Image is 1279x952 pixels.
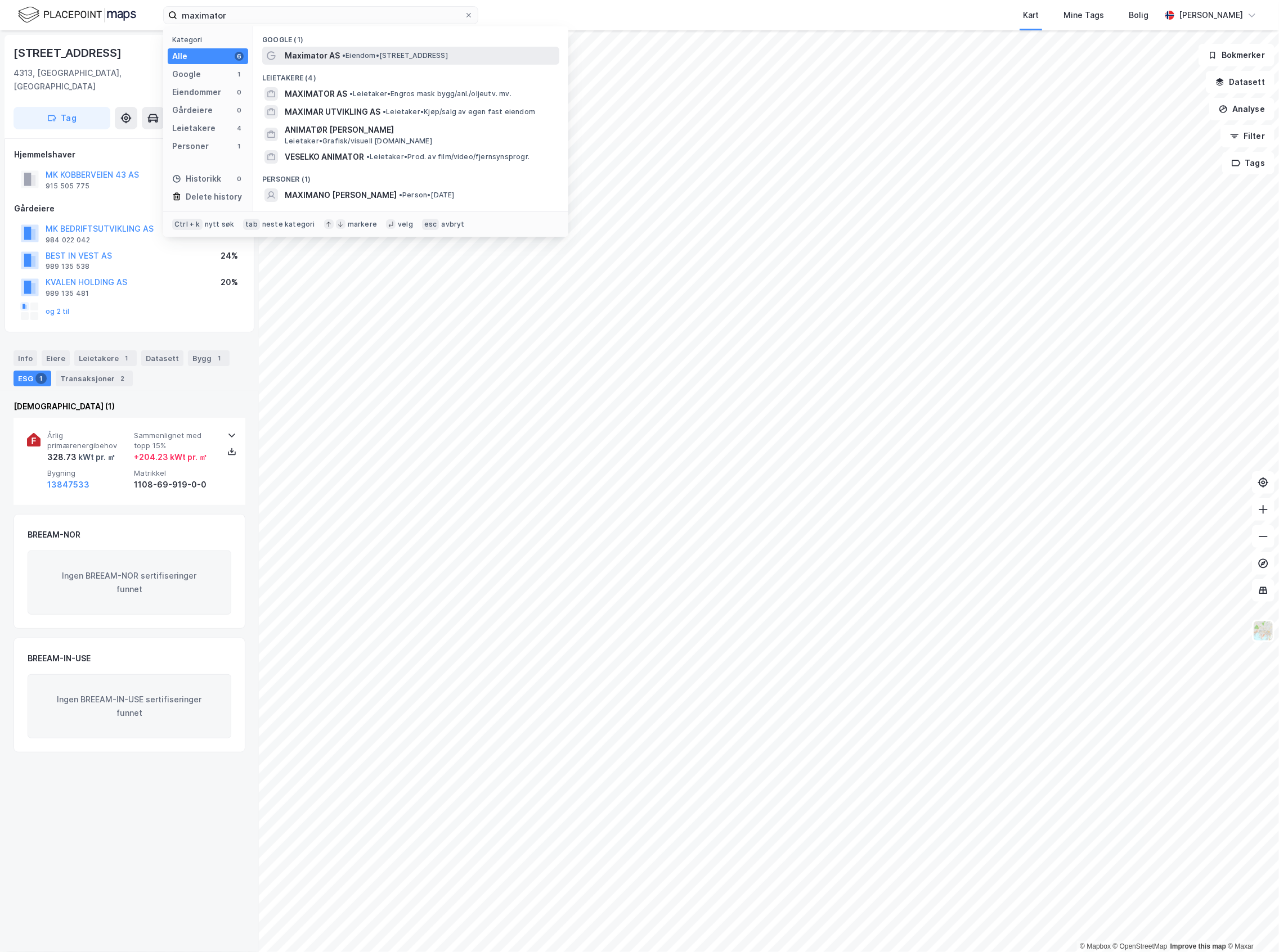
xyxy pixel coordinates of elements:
[188,350,230,366] div: Bygg
[366,152,370,161] span: •
[42,350,70,366] div: Eiere
[235,174,244,183] div: 0
[349,89,353,98] span: •
[172,172,221,186] div: Historikk
[235,88,244,97] div: 0
[186,190,242,204] div: Delete history
[383,107,535,116] span: Leietaker • Kjøp/salg av egen fast eiendom
[235,142,244,151] div: 1
[235,52,244,61] div: 6
[285,49,340,62] span: Maximator AS
[235,124,244,133] div: 4
[46,262,89,271] div: 989 135 538
[1220,125,1274,147] button: Filter
[285,150,364,164] span: VESELKO ANIMATOR
[47,450,115,464] div: 328.73
[46,289,89,298] div: 989 135 481
[235,70,244,79] div: 1
[121,353,132,364] div: 1
[28,652,91,665] div: BREEAM-IN-USE
[134,431,216,450] span: Sammenlignet med topp 15%
[14,202,245,215] div: Gårdeiere
[441,220,464,229] div: avbryt
[14,400,245,413] div: [DEMOGRAPHIC_DATA] (1)
[14,107,110,129] button: Tag
[134,468,216,478] span: Matrikkel
[172,103,213,117] div: Gårdeiere
[1063,8,1104,22] div: Mine Tags
[422,219,439,230] div: esc
[47,468,129,478] span: Bygning
[28,528,80,542] div: BREEAM-NOR
[1206,71,1274,93] button: Datasett
[1209,98,1274,120] button: Analyse
[46,236,90,245] div: 984 022 042
[28,674,231,738] div: Ingen BREEAM-IN-USE sertifiseringer funnet
[205,220,235,229] div: nytt søk
[243,219,260,230] div: tab
[398,220,413,229] div: velg
[342,51,448,60] span: Eiendom • [STREET_ADDRESS]
[134,478,216,491] div: 1108-69-919-0-0
[235,106,244,115] div: 0
[285,87,347,101] span: MAXIMATOR AS
[1253,620,1274,642] img: Z
[14,44,124,62] div: [STREET_ADDRESS]
[14,371,51,386] div: ESG
[74,350,137,366] div: Leietakere
[366,152,529,161] span: Leietaker • Prod. av film/video/fjernsynsprogr.
[46,182,89,191] div: 915 505 775
[1199,44,1274,66] button: Bokmerker
[399,191,402,199] span: •
[399,191,455,200] span: Person • [DATE]
[172,121,216,135] div: Leietakere
[253,166,568,186] div: Personer (1)
[117,373,128,384] div: 2
[221,276,238,289] div: 20%
[56,371,133,386] div: Transaksjoner
[221,249,238,263] div: 24%
[14,148,245,161] div: Hjemmelshaver
[1223,898,1279,952] iframe: Chat Widget
[1223,898,1279,952] div: Kontrollprogram for chat
[35,373,47,384] div: 1
[47,431,129,450] span: Årlig primærenergibehov
[1023,8,1039,22] div: Kart
[172,85,221,99] div: Eiendommer
[172,49,187,63] div: Alle
[172,139,209,153] div: Personer
[14,66,185,93] div: 4313, [GEOGRAPHIC_DATA], [GEOGRAPHIC_DATA]
[172,219,203,230] div: Ctrl + k
[177,7,464,24] input: Søk på adresse, matrikkel, gårdeiere, leietakere eller personer
[342,51,345,60] span: •
[172,67,201,81] div: Google
[285,188,397,202] span: MAXIMANO [PERSON_NAME]
[262,220,315,229] div: neste kategori
[1129,8,1148,22] div: Bolig
[1170,942,1226,950] a: Improve this map
[28,551,231,615] div: Ingen BREEAM-NOR sertifiseringer funnet
[14,350,37,366] div: Info
[285,123,555,137] span: ANIMATØR [PERSON_NAME]
[349,89,511,98] span: Leietaker • Engros mask bygg/anl./oljeutv. mv.
[348,220,377,229] div: markere
[1222,152,1274,174] button: Tags
[253,65,568,85] div: Leietakere (4)
[1080,942,1111,950] a: Mapbox
[1179,8,1243,22] div: [PERSON_NAME]
[141,350,183,366] div: Datasett
[172,35,248,44] div: Kategori
[383,107,386,116] span: •
[285,105,380,119] span: MAXIMAR UTVIKLING AS
[18,5,136,25] img: logo.f888ab2527a4732fd821a326f86c7f29.svg
[214,353,225,364] div: 1
[134,450,207,464] div: + 204.23 kWt pr. ㎡
[1113,942,1168,950] a: OpenStreetMap
[253,26,568,47] div: Google (1)
[285,137,432,146] span: Leietaker • Grafisk/visuell [DOMAIN_NAME]
[77,450,115,464] div: kWt pr. ㎡
[47,478,89,491] button: 13847533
